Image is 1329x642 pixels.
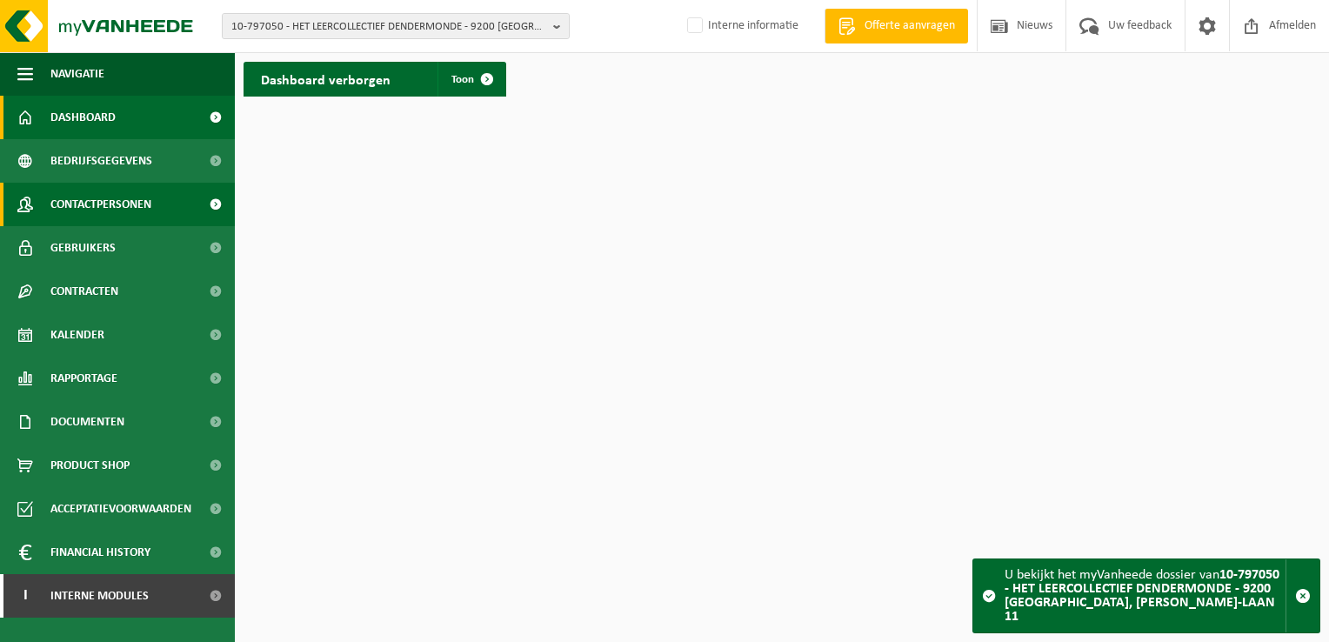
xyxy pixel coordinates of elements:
[451,74,474,85] span: Toon
[1005,559,1286,632] div: U bekijkt het myVanheede dossier van
[684,13,798,39] label: Interne informatie
[50,270,118,313] span: Contracten
[437,62,504,97] a: Toon
[50,52,104,96] span: Navigatie
[17,574,33,618] span: I
[50,183,151,226] span: Contactpersonen
[50,313,104,357] span: Kalender
[231,14,546,40] span: 10-797050 - HET LEERCOLLECTIEF DENDERMONDE - 9200 [GEOGRAPHIC_DATA], [PERSON_NAME]-LAAN 11
[50,96,116,139] span: Dashboard
[244,62,408,96] h2: Dashboard verborgen
[50,139,152,183] span: Bedrijfsgegevens
[50,357,117,400] span: Rapportage
[825,9,968,43] a: Offerte aanvragen
[50,400,124,444] span: Documenten
[860,17,959,35] span: Offerte aanvragen
[50,531,150,574] span: Financial History
[50,487,191,531] span: Acceptatievoorwaarden
[50,574,149,618] span: Interne modules
[50,444,130,487] span: Product Shop
[222,13,570,39] button: 10-797050 - HET LEERCOLLECTIEF DENDERMONDE - 9200 [GEOGRAPHIC_DATA], [PERSON_NAME]-LAAN 11
[50,226,116,270] span: Gebruikers
[1005,568,1279,624] strong: 10-797050 - HET LEERCOLLECTIEF DENDERMONDE - 9200 [GEOGRAPHIC_DATA], [PERSON_NAME]-LAAN 11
